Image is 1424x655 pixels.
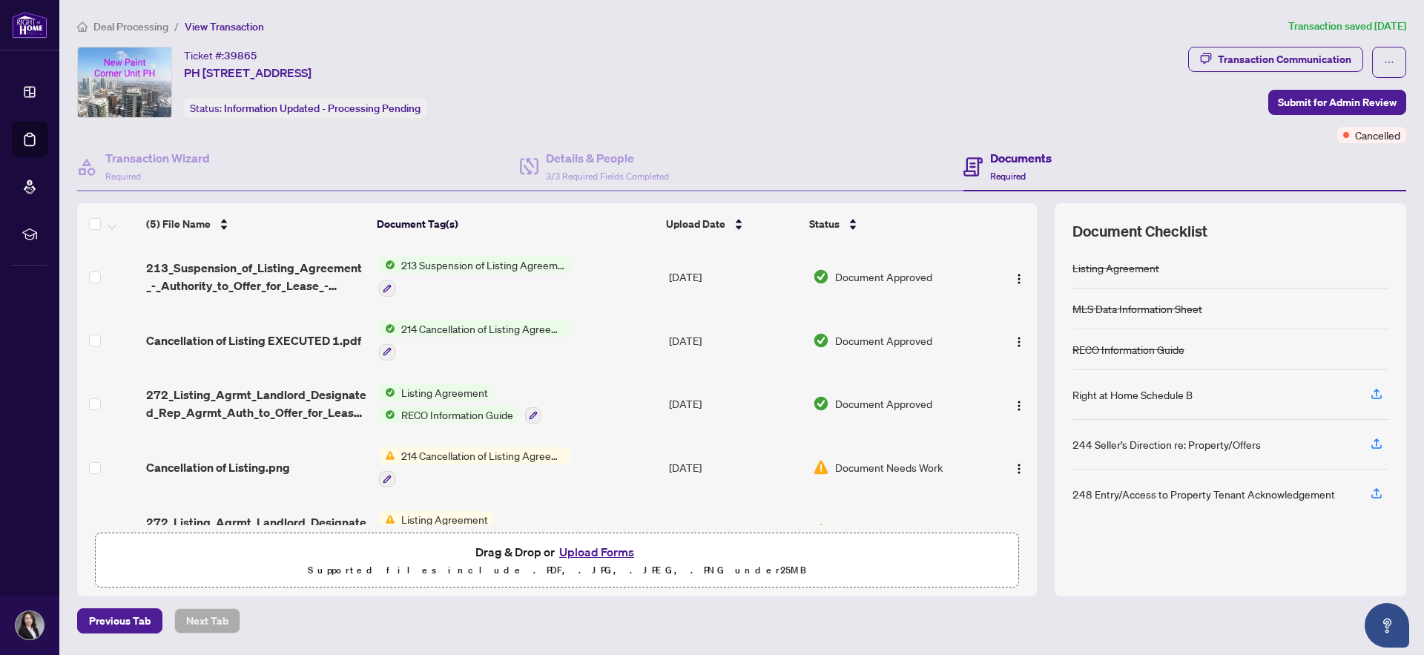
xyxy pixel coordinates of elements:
button: Next Tab [174,608,240,633]
img: Document Status [813,395,829,412]
span: 272_Listing_Agrmt_Landlord_Designated_Rep_Agrmt_Auth_to_Offer_for_Lease_-_PropTx-OREA_signed v1.pdf [146,513,366,549]
img: Status Icon [379,257,395,273]
span: Status [809,216,840,232]
span: Upload Date [666,216,725,232]
span: Document Approved [835,269,932,285]
span: Cancellation of Listing EXECUTED 1.pdf [146,332,361,349]
span: 214 Cancellation of Listing Agreement - Authority to Offer for Lease [395,447,571,464]
img: Logo [1013,273,1025,285]
img: Profile Icon [16,611,44,639]
button: Status IconListing Agreement [379,511,571,551]
span: View Transaction [185,20,264,33]
img: Status Icon [379,447,395,464]
button: Logo [1007,329,1031,352]
div: RECO Information Guide [1072,341,1184,358]
span: Document Approved [835,332,932,349]
div: Status: [184,98,426,118]
th: Upload Date [660,203,803,245]
h4: Transaction Wizard [105,149,210,167]
div: 244 Seller’s Direction re: Property/Offers [1072,436,1261,452]
img: Document Status [813,332,829,349]
div: MLS Data Information Sheet [1072,300,1202,317]
span: Cancellation of Listing.png [146,458,290,476]
th: (5) File Name [140,203,372,245]
span: Cancelled [1355,127,1400,143]
span: Document Approved [835,395,932,412]
td: [DATE] [663,372,807,436]
th: Status [803,203,982,245]
img: Document Status [813,523,829,539]
th: Document Tag(s) [371,203,660,245]
button: Logo [1007,519,1031,543]
button: Status Icon213 Suspension of Listing Agreement - Authority to Offer for Lease [379,257,571,297]
td: [DATE] [663,499,807,563]
img: Document Status [813,269,829,285]
img: IMG-C12211503_1.jpg [78,47,171,117]
button: Open asap [1365,603,1409,648]
h4: Details & People [546,149,669,167]
img: Status Icon [379,407,395,423]
span: 272_Listing_Agrmt_Landlord_Designated_Rep_Agrmt_Auth_to_Offer_for_Lease_-_PropTx-OREA_signed_v2.pdf [146,386,366,421]
button: Submit for Admin Review [1268,90,1406,115]
li: / [174,18,179,35]
td: [DATE] [663,309,807,372]
span: 213_Suspension_of_Listing_Agreement_-_Authority_to_Offer_for_Lease_-_PropTx-[PERSON_NAME] 1 EXECU... [146,259,366,294]
button: Upload Forms [555,542,639,562]
span: RECO Information Guide [395,407,519,423]
button: Logo [1007,392,1031,415]
div: Transaction Communication [1218,47,1351,71]
img: Status Icon [379,384,395,401]
span: Information Updated - Processing Pending [224,102,421,115]
span: 213 Suspension of Listing Agreement - Authority to Offer for Lease [395,257,571,273]
span: Drag & Drop or [475,542,639,562]
img: logo [12,11,47,39]
span: home [77,22,88,32]
span: Listing Agreement [395,384,494,401]
span: Previous Tab [89,609,151,633]
img: Logo [1013,336,1025,348]
button: Status Icon214 Cancellation of Listing Agreement - Authority to Offer for Lease [379,447,571,487]
span: Document Checklist [1072,221,1207,242]
span: Required [105,171,141,182]
p: Supported files include .PDF, .JPG, .JPEG, .PNG under 25 MB [105,562,1009,579]
span: Deal Processing [93,20,168,33]
div: Ticket #: [184,47,257,64]
span: Submit for Admin Review [1278,90,1397,114]
article: Transaction saved [DATE] [1288,18,1406,35]
button: Status IconListing AgreementStatus IconRECO Information Guide [379,384,541,424]
button: Logo [1007,455,1031,479]
div: Listing Agreement [1072,260,1159,276]
span: 39865 [224,49,257,62]
div: 248 Entry/Access to Property Tenant Acknowledgement [1072,486,1335,502]
span: Document Needs Work [835,459,943,475]
span: Drag & Drop orUpload FormsSupported files include .PDF, .JPG, .JPEG, .PNG under25MB [96,533,1018,588]
span: 214 Cancellation of Listing Agreement - Authority to Offer for Lease [395,320,571,337]
img: Logo [1013,463,1025,475]
button: Status Icon214 Cancellation of Listing Agreement - Authority to Offer for Lease [379,320,571,361]
button: Previous Tab [77,608,162,633]
button: Transaction Communication [1188,47,1363,72]
button: Logo [1007,265,1031,289]
img: Document Status [813,459,829,475]
img: Status Icon [379,511,395,527]
td: [DATE] [663,435,807,499]
span: Required [990,171,1026,182]
img: Status Icon [379,320,395,337]
span: Document Needs Work [835,523,943,539]
td: [DATE] [663,245,807,309]
span: (5) File Name [146,216,211,232]
h4: Documents [990,149,1052,167]
img: Logo [1013,400,1025,412]
span: PH [STREET_ADDRESS] [184,64,311,82]
div: Right at Home Schedule B [1072,386,1193,403]
span: 3/3 Required Fields Completed [546,171,669,182]
span: ellipsis [1384,57,1394,68]
span: Listing Agreement [395,511,494,527]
